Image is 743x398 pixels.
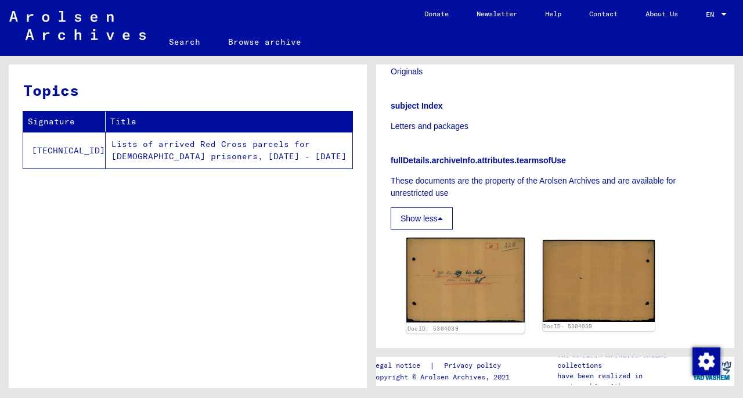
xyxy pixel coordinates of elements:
[391,175,720,199] p: These documents are the property of the Arolsen Archives and are available for unrestricted use
[23,79,352,102] h3: Topics
[692,347,720,375] div: Change consent
[391,207,453,230] button: Show less
[557,371,690,392] p: have been realized in partnership with
[214,28,315,56] a: Browse archive
[155,28,214,56] a: Search
[557,350,690,371] p: The Arolsen Archives online collections
[371,372,515,382] p: Copyright © Arolsen Archives, 2021
[371,360,430,372] a: Legal notice
[406,238,524,322] img: 001.jpg
[371,360,515,372] div: |
[706,10,719,19] span: EN
[543,240,655,322] img: 002.jpg
[543,323,592,329] a: DocID: 5304039
[23,112,106,132] th: Signature
[435,360,515,372] a: Privacy policy
[23,132,106,168] td: [TECHNICAL_ID]
[391,156,566,165] b: fullDetails.archiveInfo.attributes.tearmsofUse
[106,112,352,132] th: Title
[690,356,734,385] img: yv_logo.png
[391,66,720,78] p: Originals
[391,101,442,110] b: subject Index
[692,347,720,375] img: Change consent
[407,325,459,332] a: DocID: 5304039
[9,11,146,40] img: Arolsen_neg.svg
[391,120,720,132] p: Letters and packages
[106,132,352,168] td: Lists of arrived Red Cross parcels for [DEMOGRAPHIC_DATA] prisoners, [DATE] - [DATE]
